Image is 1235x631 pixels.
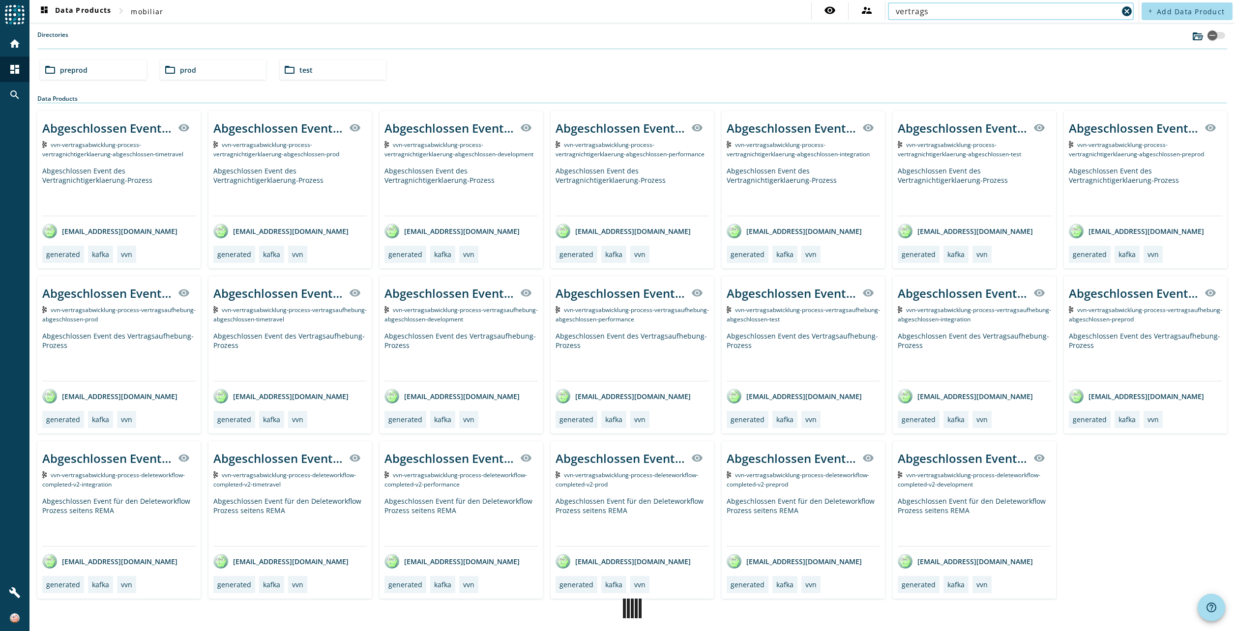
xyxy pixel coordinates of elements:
div: Abgeschlossen Event des Vertragnichtigerklaerung-Prozess [213,120,343,136]
div: [EMAIL_ADDRESS][DOMAIN_NAME] [898,389,1033,403]
span: Kafka Topic: vvn-vertragsabwicklung-process-vertragnichtigerklaerung-abgeschlossen-development [384,141,533,158]
div: [EMAIL_ADDRESS][DOMAIN_NAME] [727,389,862,403]
div: Abgeschlossen Event des Vertragnichtigerklaerung-Prozess [556,120,685,136]
button: Clear [1120,4,1134,18]
span: prod [180,65,196,75]
div: Abgeschlossen Event des Vertragsaufhebung-Prozess [1069,285,1199,301]
div: kafka [92,250,109,259]
mat-icon: visibility [1205,287,1216,299]
div: generated [902,580,936,589]
button: mobiliar [127,2,167,20]
div: Abgeschlossen Event des Vertragsaufhebung-Prozess [727,331,880,381]
div: generated [559,580,593,589]
img: avatar [1069,389,1084,403]
img: avatar [384,554,399,569]
div: generated [731,250,765,259]
div: [EMAIL_ADDRESS][DOMAIN_NAME] [384,389,520,403]
div: vvn [976,415,988,424]
div: Data Products [37,94,1227,103]
button: Add Data Product [1142,2,1233,20]
img: avatar [898,389,912,403]
img: Kafka Topic: vvn-vertragsabwicklung-process-deleteworkflow-completed-v2-prod [556,471,560,478]
img: Kafka Topic: vvn-vertragsabwicklung-process-vertragnichtigerklaerung-abgeschlossen-performance [556,141,560,148]
div: vvn [976,580,988,589]
div: Abgeschlossen Event des Vertragnichtigerklaerung-Prozess [1069,120,1199,136]
img: Kafka Topic: vvn-vertragsabwicklung-process-deleteworkflow-completed-v2-timetravel [213,471,218,478]
img: Kafka Topic: vvn-vertragsabwicklung-process-vertragnichtigerklaerung-abgeschlossen-development [384,141,389,148]
div: vvn [463,415,474,424]
div: vvn [805,580,817,589]
mat-icon: chevron_right [115,5,127,17]
div: Abgeschlossen Event des Vertragsaufhebung-Prozess [42,285,172,301]
div: Abgeschlossen Event für den Deleteworkflow Prozess seitens REMA [898,450,1028,466]
mat-icon: visibility [691,287,703,299]
img: avatar [898,224,912,238]
div: Abgeschlossen Event des Vertragsaufhebung-Prozess [898,331,1051,381]
div: [EMAIL_ADDRESS][DOMAIN_NAME] [213,389,349,403]
div: kafka [776,415,794,424]
div: kafka [947,580,965,589]
div: [EMAIL_ADDRESS][DOMAIN_NAME] [1069,389,1204,403]
img: avatar [556,389,570,403]
img: avatar [42,554,57,569]
div: generated [559,415,593,424]
img: Kafka Topic: vvn-vertragsabwicklung-process-vertragsaufhebung-abgeschlossen-prod [42,306,47,313]
mat-icon: cancel [1121,5,1133,17]
mat-icon: folder_open [44,64,56,76]
mat-icon: home [9,38,21,50]
div: Abgeschlossen Event des Vertragnichtigerklaerung-Prozess [213,166,367,216]
div: kafka [605,250,622,259]
img: Kafka Topic: vvn-vertragsabwicklung-process-vertragsaufhebung-abgeschlossen-integration [898,306,902,313]
img: Kafka Topic: vvn-vertragsabwicklung-process-vertragnichtigerklaerung-abgeschlossen-integration [727,141,731,148]
div: Abgeschlossen Event des Vertragsaufhebung-Prozess [898,285,1028,301]
img: Kafka Topic: vvn-vertragsabwicklung-process-vertragsaufhebung-abgeschlossen-development [384,306,389,313]
div: Abgeschlossen Event des Vertragnichtigerklaerung-Prozess [384,166,538,216]
span: preprod [60,65,88,75]
div: vvn [805,415,817,424]
mat-icon: visibility [862,122,874,134]
img: Kafka Topic: vvn-vertragsabwicklung-process-deleteworkflow-completed-v2-integration [42,471,47,478]
div: Abgeschlossen Event für den Deleteworkflow Prozess seitens REMA [727,496,880,546]
span: Data Products [38,5,111,17]
span: Kafka Topic: vvn-vertragsabwicklung-process-deleteworkflow-completed-v2-timetravel [213,471,356,488]
div: vvn [805,250,817,259]
div: Abgeschlossen Event des Vertragnichtigerklaerung-Prozess [898,166,1051,216]
div: Abgeschlossen Event des Vertragnichtigerklaerung-Prozess [42,166,196,216]
mat-icon: visibility [862,287,874,299]
div: Abgeschlossen Event des Vertragnichtigerklaerung-Prozess [384,120,514,136]
div: generated [388,415,422,424]
img: avatar [384,224,399,238]
div: vvn [1147,250,1159,259]
img: Kafka Topic: vvn-vertragsabwicklung-process-vertragsaufhebung-abgeschlossen-timetravel [213,306,218,313]
div: kafka [434,580,451,589]
div: Abgeschlossen Event des Vertragnichtigerklaerung-Prozess [727,120,856,136]
mat-icon: visibility [691,122,703,134]
span: Kafka Topic: vvn-vertragsabwicklung-process-vertragsaufhebung-abgeschlossen-timetravel [213,306,367,323]
div: kafka [1118,415,1136,424]
div: kafka [1118,250,1136,259]
img: avatar [213,389,228,403]
div: [EMAIL_ADDRESS][DOMAIN_NAME] [213,554,349,569]
img: avatar [213,224,228,238]
div: generated [1073,415,1107,424]
div: [EMAIL_ADDRESS][DOMAIN_NAME] [727,224,862,238]
div: Abgeschlossen Event für den Deleteworkflow Prozess seitens REMA [556,496,709,546]
mat-icon: visibility [1033,452,1045,464]
div: Abgeschlossen Event für den Deleteworkflow Prozess seitens REMA [42,450,172,466]
mat-icon: visibility [520,287,532,299]
span: Kafka Topic: vvn-vertragsabwicklung-process-vertragnichtigerklaerung-abgeschlossen-performance [556,141,705,158]
span: Kafka Topic: vvn-vertragsabwicklung-process-deleteworkflow-completed-v2-integration [42,471,185,488]
div: kafka [92,580,109,589]
div: Abgeschlossen Event des Vertragsaufhebung-Prozess [384,285,514,301]
img: Kafka Topic: vvn-vertragsabwicklung-process-vertragnichtigerklaerung-abgeschlossen-timetravel [42,141,47,148]
div: vvn [463,250,474,259]
img: avatar [556,554,570,569]
img: Kafka Topic: vvn-vertragsabwicklung-process-vertragnichtigerklaerung-abgeschlossen-prod [213,141,218,148]
mat-icon: help_outline [1206,602,1217,613]
div: Abgeschlossen Event des Vertragsaufhebung-Prozess [213,285,343,301]
img: Kafka Topic: vvn-vertragsabwicklung-process-deleteworkflow-completed-v2-development [898,471,902,478]
div: vvn [634,580,646,589]
mat-icon: search [9,89,21,101]
span: Kafka Topic: vvn-vertragsabwicklung-process-vertragsaufhebung-abgeschlossen-test [727,306,880,323]
div: [EMAIL_ADDRESS][DOMAIN_NAME] [1069,224,1204,238]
